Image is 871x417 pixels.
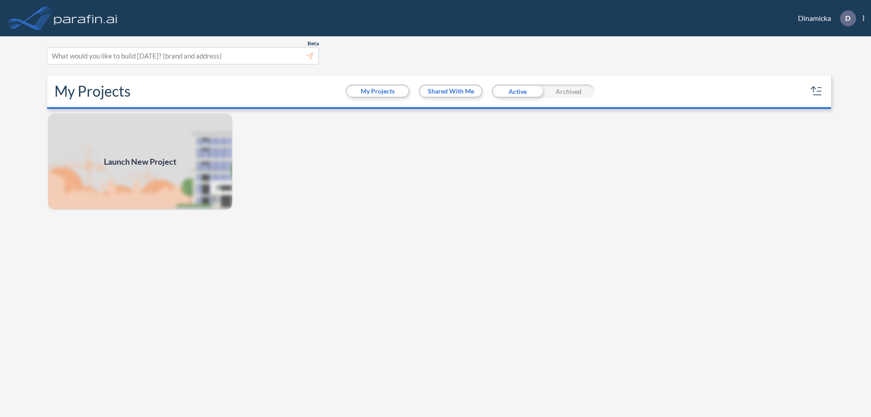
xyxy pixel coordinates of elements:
[543,84,594,98] div: Archived
[420,86,481,97] button: Shared With Me
[492,84,543,98] div: Active
[809,84,824,98] button: sort
[47,113,233,211] a: Launch New Project
[47,113,233,211] img: add
[104,156,176,168] span: Launch New Project
[784,10,864,26] div: Dinamicka
[308,40,319,47] span: Beta
[845,14,851,22] p: D
[54,83,131,100] h2: My Projects
[52,9,119,27] img: logo
[347,86,408,97] button: My Projects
